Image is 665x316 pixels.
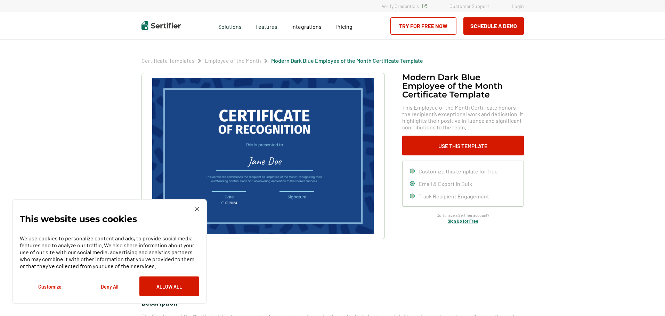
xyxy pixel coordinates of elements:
a: Verify Credentials [382,3,427,9]
h1: Modern Dark Blue Employee of the Month Certificate Template [402,73,524,99]
img: Modern Dark Blue Employee of the Month Certificate Template [152,78,373,234]
a: Certificate Templates [141,57,195,64]
p: We use cookies to personalize content and ads, to provide social media features and to analyze ou... [20,235,199,270]
a: Integrations [291,22,322,30]
span: Integrations [291,23,322,30]
a: Try for Free Now [390,17,456,35]
div: Breadcrumb [141,57,423,64]
span: Pricing [335,23,352,30]
img: Cookie Popup Close [195,207,199,211]
span: Track Recipient Engagement [419,193,489,199]
img: Sertifier | Digital Credentialing Platform [141,21,181,30]
img: Verified [422,4,427,8]
span: Solutions [218,22,242,30]
button: Customize [20,276,80,296]
a: Customer Support [449,3,489,9]
button: Deny All [80,276,139,296]
button: Allow All [139,276,199,296]
span: Email & Export in Bulk [419,180,472,187]
iframe: Chat Widget [630,283,665,316]
a: Pricing [335,22,352,30]
button: Schedule a Demo [463,17,524,35]
span: Don’t have a Sertifier account? [437,212,489,219]
a: Modern Dark Blue Employee of the Month Certificate Template [271,57,423,64]
span: This Employee of the Month Certificate honors the recipient’s exceptional work and dedication. It... [402,104,524,130]
span: Features [256,22,277,30]
a: Employee of the Month [205,57,261,64]
p: This website uses cookies [20,215,137,222]
a: Login [512,3,524,9]
span: Customize this template for free [419,168,498,174]
a: Sign Up for Free [448,219,478,223]
button: Use This Template [402,136,524,155]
